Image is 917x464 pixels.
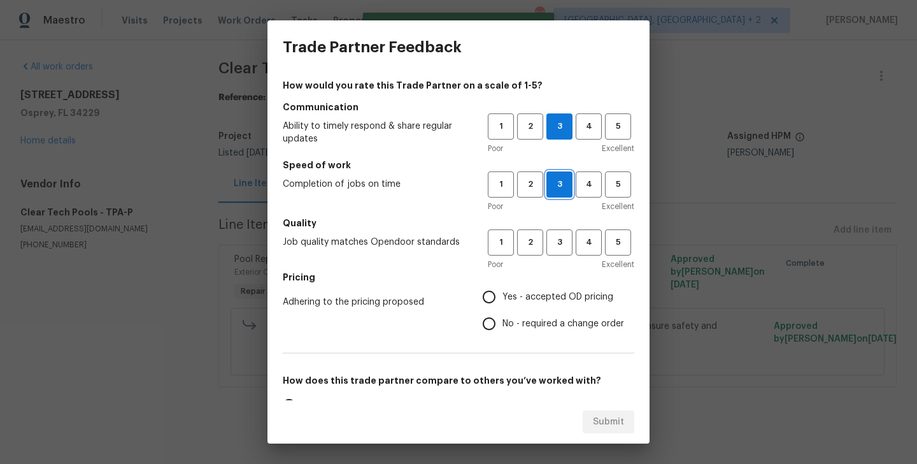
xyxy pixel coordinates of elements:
button: 1 [488,229,514,256]
div: Pricing [483,284,634,337]
span: 1 [489,235,513,250]
h5: Pricing [283,271,634,284]
button: 4 [576,171,602,198]
h5: Communication [283,101,634,113]
button: 3 [546,113,572,140]
h4: How would you rate this Trade Partner on a scale of 1-5? [283,79,634,92]
span: 5 [606,235,630,250]
button: 3 [546,229,572,256]
span: Adhering to the pricing proposed [283,296,462,308]
span: 3 [548,235,571,250]
button: 1 [488,171,514,198]
h5: How does this trade partner compare to others you’ve worked with? [283,374,634,387]
button: 1 [488,113,514,140]
button: 3 [546,171,572,198]
span: Job quality matches Opendoor standards [283,236,467,249]
span: Ability to timely respond & share regular updates [283,120,467,145]
span: Excellent [602,142,634,155]
span: 2 [518,235,542,250]
button: 2 [517,229,543,256]
span: 3 [547,177,572,192]
span: No - required a change order [502,317,624,331]
button: 5 [605,229,631,256]
span: 2 [518,177,542,192]
span: 5 [606,177,630,192]
span: 5 [606,119,630,134]
h3: Trade Partner Feedback [283,38,462,56]
h5: Speed of work [283,159,634,171]
button: 5 [605,171,631,198]
span: Yes - accepted OD pricing [502,291,613,304]
button: 2 [517,171,543,198]
span: Completion of jobs on time [283,178,467,191]
span: Poor [488,200,503,213]
button: 2 [517,113,543,140]
span: This is my favorite trade partner [302,399,439,412]
span: Poor [488,142,503,155]
span: 4 [577,177,601,192]
button: 5 [605,113,631,140]
span: Poor [488,258,503,271]
span: 3 [547,119,572,134]
button: 4 [576,113,602,140]
span: Excellent [602,258,634,271]
span: Excellent [602,200,634,213]
h5: Quality [283,217,634,229]
span: 1 [489,119,513,134]
span: 4 [577,235,601,250]
button: 4 [576,229,602,256]
span: 1 [489,177,513,192]
span: 4 [577,119,601,134]
span: 2 [518,119,542,134]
